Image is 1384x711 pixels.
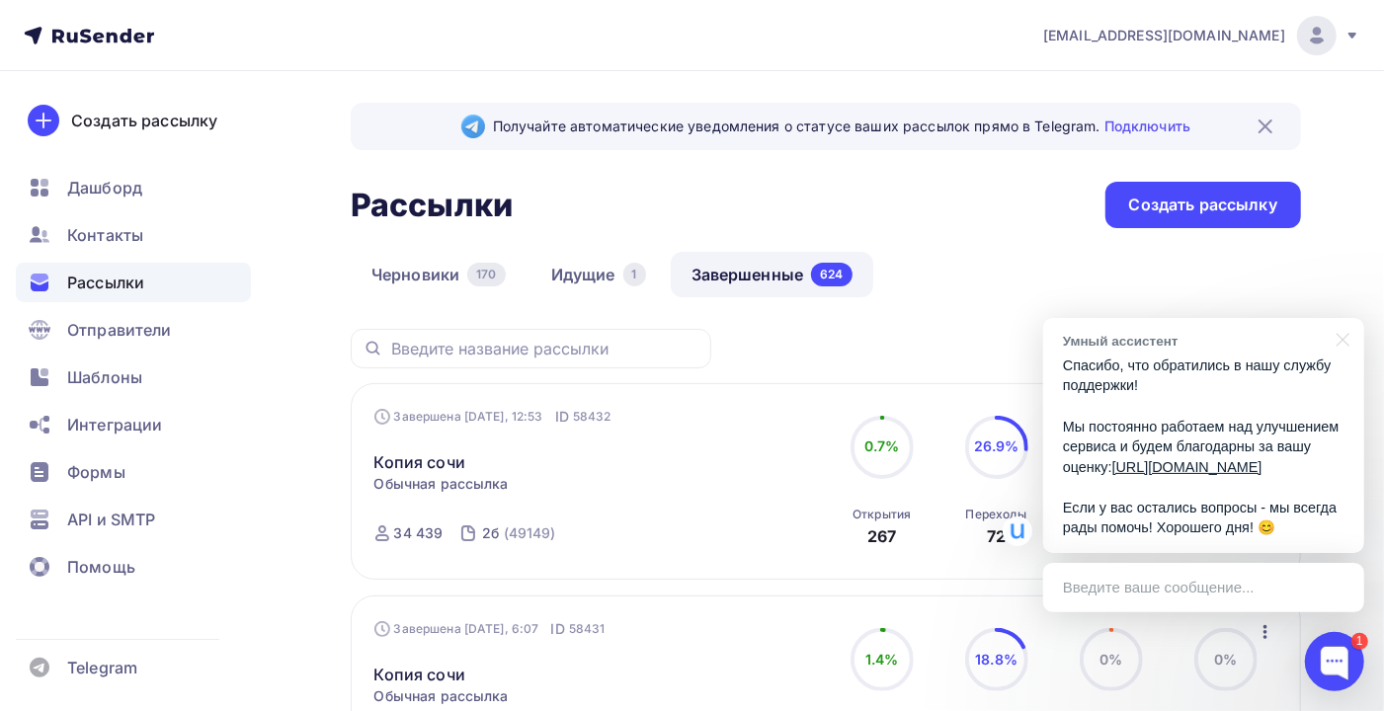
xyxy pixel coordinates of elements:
a: [URL][DOMAIN_NAME] [1112,459,1262,475]
a: Подключить [1104,118,1190,134]
div: 267 [867,524,896,548]
div: Завершена [DATE], 6:07 [374,619,606,639]
div: Создать рассылку [1129,194,1277,216]
span: ID [551,619,565,639]
div: 2б [482,523,499,543]
span: 0% [1099,651,1122,668]
a: Копия сочи [374,450,465,474]
span: [EMAIL_ADDRESS][DOMAIN_NAME] [1043,26,1285,45]
div: 72 [987,524,1006,548]
span: Обычная рассылка [374,474,509,494]
span: 0% [1214,651,1237,668]
div: Открытия [853,507,911,522]
span: Дашборд [67,176,142,199]
span: ID [555,407,569,427]
a: 2б (49149) [480,517,557,549]
span: Рассылки [67,271,144,294]
a: Формы [16,452,251,492]
span: Интеграции [67,413,162,436]
a: Шаблоны [16,357,251,397]
div: 34 439 [394,523,444,543]
span: 26.9% [974,437,1019,454]
span: Помощь [67,555,135,579]
div: Завершена [DATE], 12:53 [374,407,611,427]
a: Дашборд [16,168,251,207]
a: Копия сочи [374,663,465,686]
span: 58431 [569,619,606,639]
span: Получайте автоматические уведомления о статусе ваших рассылок прямо в Telegram. [493,117,1190,136]
div: Введите ваше сообщение... [1043,563,1364,612]
span: Шаблоны [67,365,142,389]
a: Идущие1 [530,252,667,297]
a: Контакты [16,215,251,255]
div: Переходы [966,507,1027,522]
img: Умный ассистент [1003,516,1032,546]
div: Умный ассистент [1063,332,1325,351]
span: 58432 [573,407,611,427]
span: Отправители [67,318,172,342]
span: 18.8% [975,651,1018,668]
div: (49149) [504,523,556,543]
h2: Рассылки [351,186,513,225]
span: Обычная рассылка [374,686,509,706]
span: 0.7% [864,437,900,454]
span: API и SMTP [67,508,155,531]
div: 1 [1351,633,1368,650]
div: 1 [623,263,646,286]
span: Формы [67,460,125,484]
a: Отправители [16,310,251,350]
span: 1.4% [865,651,899,668]
span: Telegram [67,656,137,679]
div: Создать рассылку [71,109,217,132]
a: Завершенные624 [671,252,873,297]
img: Telegram [461,115,485,138]
div: 624 [811,263,852,286]
a: [EMAIL_ADDRESS][DOMAIN_NAME] [1043,16,1360,55]
a: Черновики170 [351,252,527,297]
p: Спасибо, что обратились в нашу службу поддержки! Мы постоянно работаем над улучшением сервиса и б... [1063,355,1344,538]
input: Введите название рассылки [391,338,699,359]
span: Контакты [67,223,143,247]
div: 170 [467,263,505,286]
a: Рассылки [16,263,251,302]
